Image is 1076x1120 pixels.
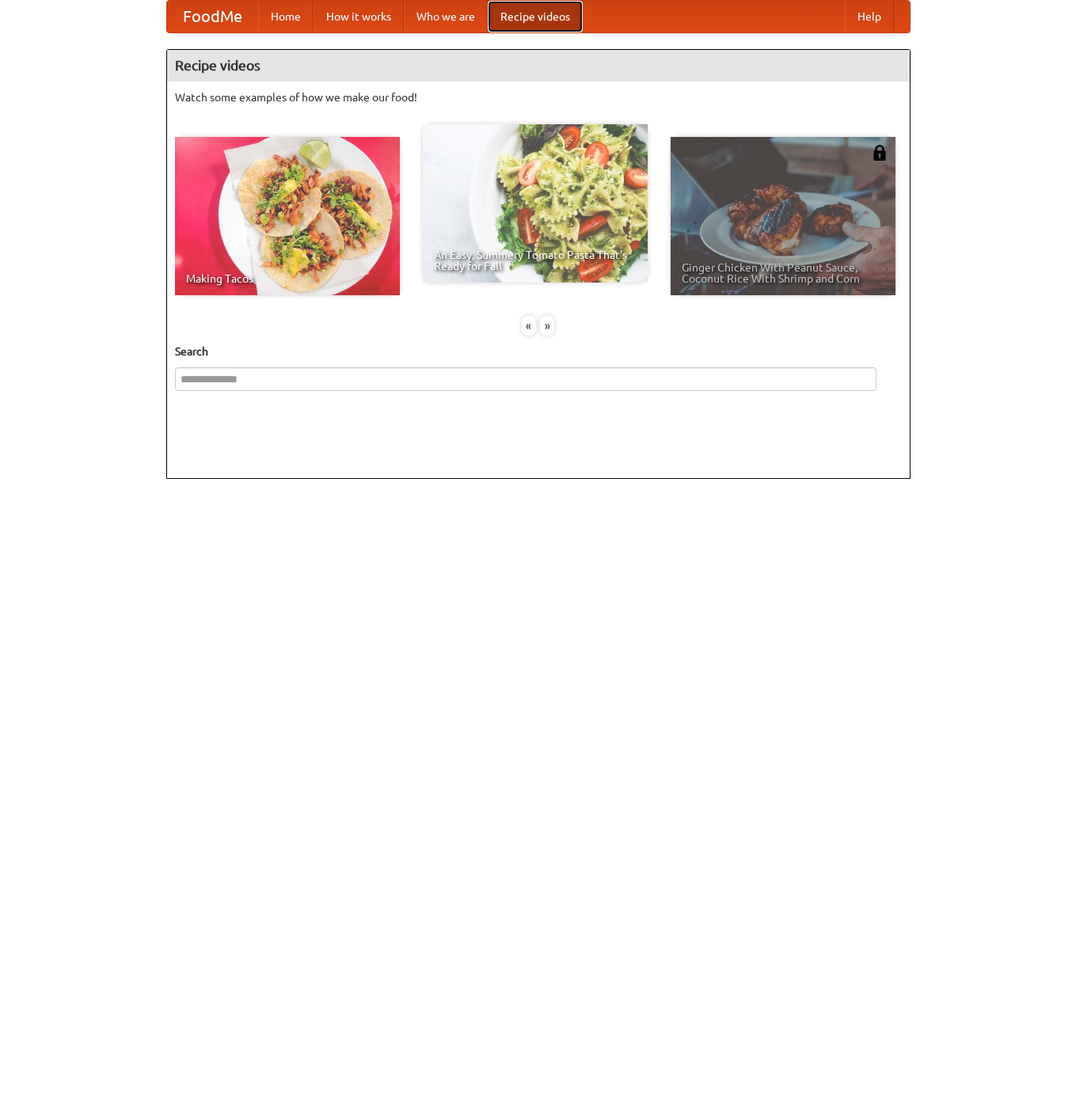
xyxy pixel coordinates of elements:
a: Making Tacos [175,137,400,295]
span: An Easy, Summery Tomato Pasta That's Ready for Fall [434,249,637,271]
a: Help [845,1,894,32]
img: 483408.png [872,145,888,161]
h5: Search [175,344,902,359]
div: » [540,316,554,336]
a: How it works [314,1,404,32]
a: Who we are [404,1,488,32]
div: « [522,316,536,336]
p: Watch some examples of how we make our food! [175,89,902,105]
a: Home [258,1,314,32]
a: Recipe videos [488,1,583,32]
h4: Recipe videos [167,50,910,82]
span: Making Tacos [186,273,389,284]
a: FoodMe [167,1,258,32]
a: An Easy, Summery Tomato Pasta That's Ready for Fall [423,124,648,283]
